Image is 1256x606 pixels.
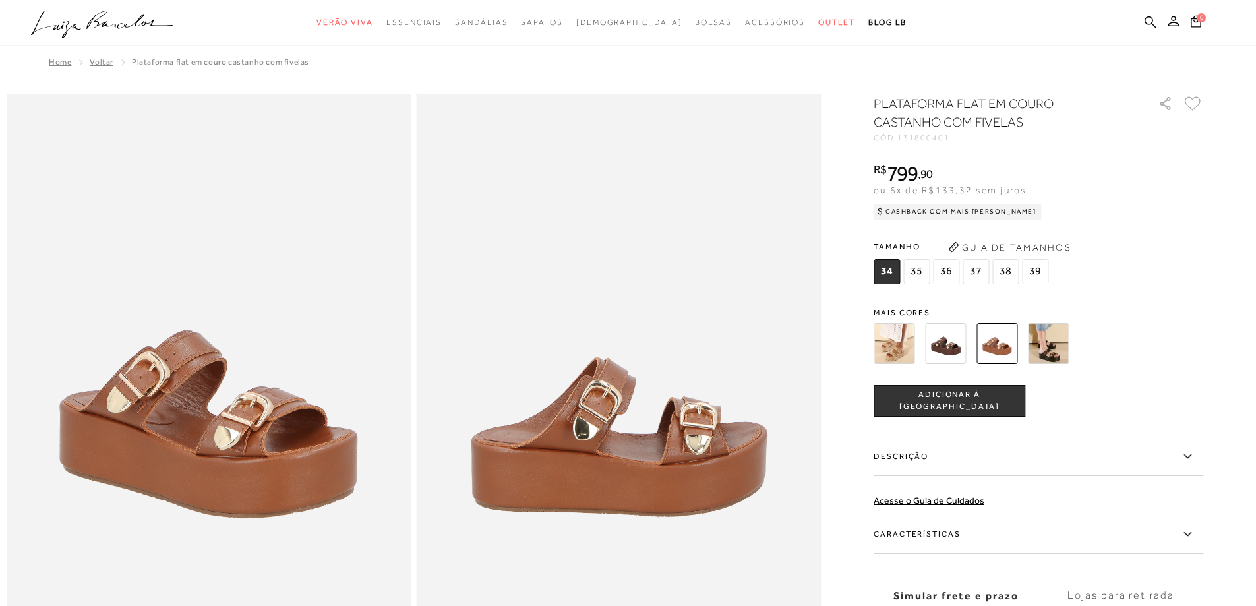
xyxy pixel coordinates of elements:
[918,168,933,180] i: ,
[576,18,682,27] span: [DEMOGRAPHIC_DATA]
[1187,15,1205,32] button: 0
[818,11,855,35] a: noSubCategoriesText
[818,18,855,27] span: Outlet
[874,516,1203,554] label: Características
[455,11,508,35] a: noSubCategoriesText
[933,259,959,284] span: 36
[874,185,1026,195] span: ou 6x de R$133,32 sem juros
[49,57,71,67] a: Home
[132,57,309,67] span: PLATAFORMA FLAT EM COURO CASTANHO COM FIVELAS
[386,18,442,27] span: Essenciais
[868,11,907,35] a: BLOG LB
[874,204,1042,220] div: Cashback com Mais [PERSON_NAME]
[963,259,989,284] span: 37
[874,134,1137,142] div: CÓD:
[316,11,373,35] a: noSubCategoriesText
[521,18,562,27] span: Sapatos
[887,162,918,185] span: 799
[576,11,682,35] a: noSubCategoriesText
[745,11,805,35] a: noSubCategoriesText
[316,18,373,27] span: Verão Viva
[386,11,442,35] a: noSubCategoriesText
[943,237,1075,258] button: Guia de Tamanhos
[992,259,1019,284] span: 38
[925,323,966,364] img: PLATAFORMA FLAT EM COURO CAFÉ COM FIVELAS
[874,164,887,175] i: R$
[903,259,930,284] span: 35
[1197,13,1206,22] span: 0
[874,389,1025,412] span: ADICIONAR À [GEOGRAPHIC_DATA]
[695,11,732,35] a: noSubCategoriesText
[976,323,1017,364] img: PLATAFORMA FLAT EM COURO CASTANHO COM FIVELAS
[874,237,1052,257] span: Tamanho
[920,167,933,181] span: 90
[1028,323,1069,364] img: PLATAFORMA FLAT EM COURO PRETO COM FIVELAS
[874,438,1203,476] label: Descrição
[874,385,1025,417] button: ADICIONAR À [GEOGRAPHIC_DATA]
[897,133,950,142] span: 131800401
[874,323,914,364] img: PLATAFORMA FLAT EM CAMURÇA BEGE FENDI COM FIVELAS
[90,57,113,67] a: Voltar
[874,495,984,506] a: Acesse o Guia de Cuidados
[874,309,1203,317] span: Mais cores
[874,94,1121,131] h1: PLATAFORMA FLAT EM COURO CASTANHO COM FIVELAS
[868,18,907,27] span: BLOG LB
[455,18,508,27] span: Sandálias
[745,18,805,27] span: Acessórios
[874,259,900,284] span: 34
[695,18,732,27] span: Bolsas
[1022,259,1048,284] span: 39
[521,11,562,35] a: noSubCategoriesText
